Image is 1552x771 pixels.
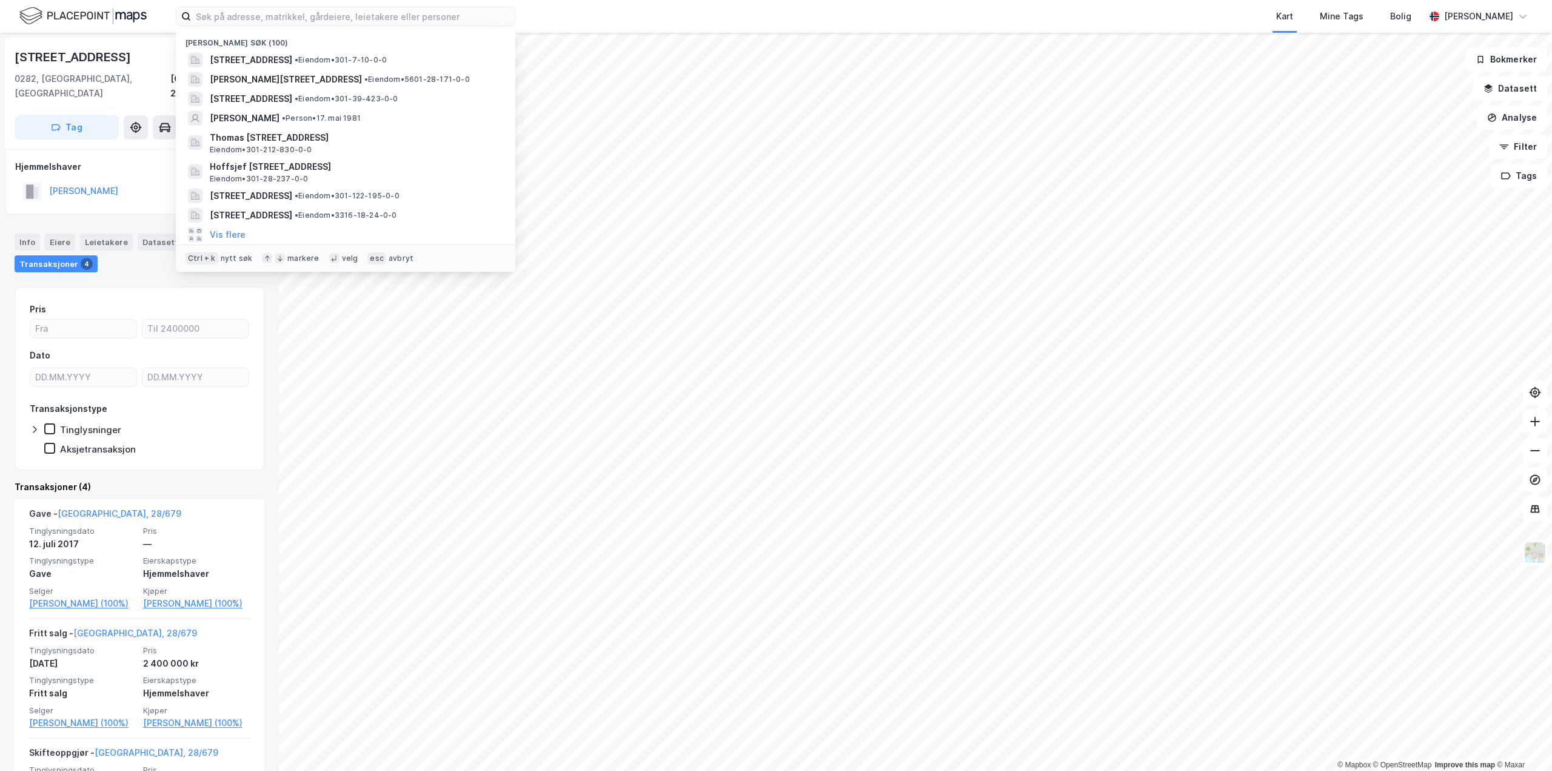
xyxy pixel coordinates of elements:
[1320,9,1363,24] div: Mine Tags
[295,94,298,103] span: •
[221,254,253,263] div: nytt søk
[1337,761,1371,769] a: Mapbox
[1435,761,1495,769] a: Improve this map
[210,145,312,155] span: Eiendom • 301-212-830-0-0
[29,675,136,685] span: Tinglysningstype
[142,320,249,338] input: Til 2400000
[143,567,250,581] div: Hjemmelshaver
[143,556,250,566] span: Eierskapstype
[1465,47,1547,72] button: Bokmerker
[186,252,218,264] div: Ctrl + k
[29,746,218,765] div: Skifteoppgjør -
[29,716,136,730] a: [PERSON_NAME] (100%)
[143,675,250,685] span: Eierskapstype
[1373,761,1432,769] a: OpenStreetMap
[389,254,413,263] div: avbryt
[29,656,136,671] div: [DATE]
[15,115,119,140] button: Tag
[364,75,470,84] span: Eiendom • 5601-28-171-0-0
[295,210,397,220] span: Eiendom • 3316-18-24-0-0
[191,7,515,25] input: Søk på adresse, matrikkel, gårdeiere, leietakere eller personer
[295,191,400,201] span: Eiendom • 301-122-195-0-0
[73,628,197,638] a: [GEOGRAPHIC_DATA], 28/679
[295,55,387,65] span: Eiendom • 301-7-10-0-0
[210,53,292,67] span: [STREET_ADDRESS]
[176,29,515,50] div: [PERSON_NAME] søk (100)
[29,596,136,611] a: [PERSON_NAME] (100%)
[295,191,298,200] span: •
[142,368,249,386] input: DD.MM.YYYY
[29,626,197,645] div: Fritt salg -
[29,686,136,701] div: Fritt salg
[15,480,264,494] div: Transaksjoner (4)
[30,320,136,338] input: Fra
[143,596,250,611] a: [PERSON_NAME] (100%)
[210,189,292,203] span: [STREET_ADDRESS]
[295,55,298,64] span: •
[29,556,136,566] span: Tinglysningstype
[1477,106,1547,130] button: Analyse
[282,113,286,123] span: •
[30,302,46,317] div: Pris
[143,645,250,656] span: Pris
[143,526,250,536] span: Pris
[15,160,264,174] div: Hjemmelshaver
[210,72,362,87] span: [PERSON_NAME][STREET_ADDRESS]
[143,705,250,716] span: Kjøper
[15,234,40,251] div: Info
[81,258,93,270] div: 4
[1491,713,1552,771] iframe: Chat Widget
[138,234,183,251] div: Datasett
[143,537,250,551] div: —
[29,645,136,656] span: Tinglysningsdato
[210,208,292,223] span: [STREET_ADDRESS]
[15,47,133,67] div: [STREET_ADDRESS]
[210,160,501,174] span: Hoffsjef [STREET_ADDRESS]
[29,526,136,536] span: Tinglysningsdato
[15,255,98,272] div: Transaksjoner
[29,705,136,716] span: Selger
[15,72,170,101] div: 0282, [GEOGRAPHIC_DATA], [GEOGRAPHIC_DATA]
[30,402,107,416] div: Transaksjonstype
[1491,164,1547,188] button: Tags
[1390,9,1411,24] div: Bolig
[80,234,133,251] div: Leietakere
[29,567,136,581] div: Gave
[95,747,218,758] a: [GEOGRAPHIC_DATA], 28/679
[143,586,250,596] span: Kjøper
[143,686,250,701] div: Hjemmelshaver
[210,174,308,184] span: Eiendom • 301-28-237-0-0
[29,507,181,526] div: Gave -
[287,254,319,263] div: markere
[29,537,136,551] div: 12. juli 2017
[210,111,279,126] span: [PERSON_NAME]
[143,656,250,671] div: 2 400 000 kr
[295,210,298,220] span: •
[1276,9,1293,24] div: Kart
[364,75,368,84] span: •
[60,443,136,455] div: Aksjetransaksjon
[1473,76,1547,101] button: Datasett
[1489,135,1547,159] button: Filter
[19,5,147,27] img: logo.f888ab2527a4732fd821a326f86c7f29.svg
[143,716,250,730] a: [PERSON_NAME] (100%)
[60,424,121,436] div: Tinglysninger
[282,113,361,123] span: Person • 17. mai 1981
[45,234,75,251] div: Eiere
[1524,541,1547,564] img: Z
[29,586,136,596] span: Selger
[295,94,398,104] span: Eiendom • 301-39-423-0-0
[210,227,246,242] button: Vis flere
[1444,9,1513,24] div: [PERSON_NAME]
[210,92,292,106] span: [STREET_ADDRESS]
[30,348,50,363] div: Dato
[30,368,136,386] input: DD.MM.YYYY
[58,508,181,519] a: [GEOGRAPHIC_DATA], 28/679
[367,252,386,264] div: esc
[170,72,264,101] div: [GEOGRAPHIC_DATA], 28/679
[210,130,501,145] span: Thomas [STREET_ADDRESS]
[342,254,358,263] div: velg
